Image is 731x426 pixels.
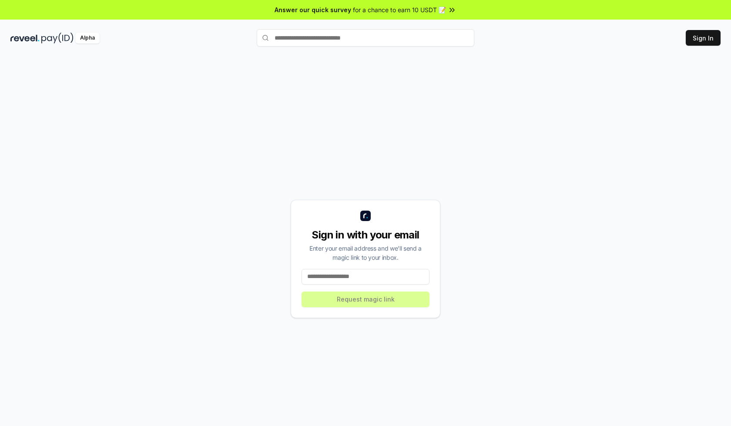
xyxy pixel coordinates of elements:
[41,33,74,44] img: pay_id
[302,228,429,242] div: Sign in with your email
[353,5,446,14] span: for a chance to earn 10 USDT 📝
[10,33,40,44] img: reveel_dark
[75,33,100,44] div: Alpha
[686,30,721,46] button: Sign In
[275,5,351,14] span: Answer our quick survey
[302,244,429,262] div: Enter your email address and we’ll send a magic link to your inbox.
[360,211,371,221] img: logo_small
